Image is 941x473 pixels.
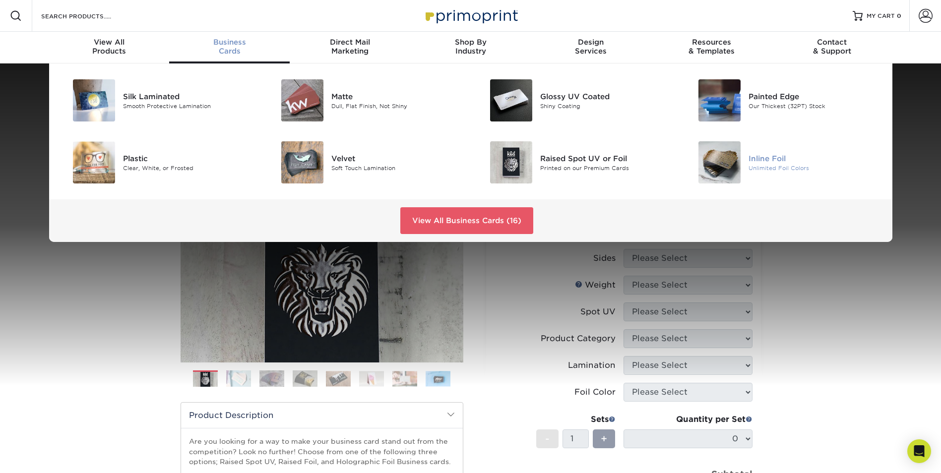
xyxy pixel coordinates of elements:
[40,10,137,22] input: SEARCH PRODUCTS.....
[73,79,115,121] img: Silk Laminated Business Cards
[601,431,607,446] span: +
[331,102,463,110] div: Dull, Flat Finish, Not Shiny
[169,38,290,47] span: Business
[478,75,672,125] a: Glossy UV Coated Business Cards Glossy UV Coated Shiny Coating
[281,79,323,121] img: Matte Business Cards
[531,38,651,47] span: Design
[478,137,672,187] a: Raised Spot UV or Foil Business Cards Raised Spot UV or Foil Printed on our Premium Cards
[540,153,672,164] div: Raised Spot UV or Foil
[269,137,463,187] a: Velvet Business Cards Velvet Soft Touch Lamination
[290,38,410,56] div: Marketing
[123,164,254,172] div: Clear, White, or Frosted
[269,75,463,125] a: Matte Business Cards Matte Dull, Flat Finish, Not Shiny
[181,403,463,428] h2: Product Description
[624,414,753,425] div: Quantity per Set
[651,38,772,56] div: & Templates
[73,141,115,183] img: Plastic Business Cards
[49,32,170,63] a: View AllProducts
[169,38,290,56] div: Cards
[698,141,741,183] img: Inline Foil Business Cards
[651,38,772,47] span: Resources
[290,38,410,47] span: Direct Mail
[749,91,880,102] div: Painted Edge
[540,102,672,110] div: Shiny Coating
[772,38,892,47] span: Contact
[531,32,651,63] a: DesignServices
[651,32,772,63] a: Resources& Templates
[907,439,931,463] div: Open Intercom Messenger
[687,75,880,125] a: Painted Edge Business Cards Painted Edge Our Thickest (32PT) Stock
[49,38,170,56] div: Products
[749,164,880,172] div: Unlimited Foil Colors
[331,164,463,172] div: Soft Touch Lamination
[687,137,880,187] a: Inline Foil Business Cards Inline Foil Unlimited Foil Colors
[897,12,901,19] span: 0
[540,164,672,172] div: Printed on our Premium Cards
[169,32,290,63] a: BusinessCards
[698,79,741,121] img: Painted Edge Business Cards
[574,386,616,398] div: Foil Color
[421,5,520,26] img: Primoprint
[61,75,255,125] a: Silk Laminated Business Cards Silk Laminated Smooth Protective Lamination
[772,32,892,63] a: Contact& Support
[490,79,532,121] img: Glossy UV Coated Business Cards
[49,38,170,47] span: View All
[410,38,531,56] div: Industry
[61,137,255,187] a: Plastic Business Cards Plastic Clear, White, or Frosted
[290,32,410,63] a: Direct MailMarketing
[123,102,254,110] div: Smooth Protective Lamination
[867,12,895,20] span: MY CART
[540,91,672,102] div: Glossy UV Coated
[536,414,616,425] div: Sets
[123,91,254,102] div: Silk Laminated
[400,207,533,234] a: View All Business Cards (16)
[123,153,254,164] div: Plastic
[490,141,532,183] img: Raised Spot UV or Foil Business Cards
[545,431,550,446] span: -
[331,153,463,164] div: Velvet
[749,102,880,110] div: Our Thickest (32PT) Stock
[410,38,531,47] span: Shop By
[281,141,323,183] img: Velvet Business Cards
[772,38,892,56] div: & Support
[410,32,531,63] a: Shop ByIndustry
[749,153,880,164] div: Inline Foil
[331,91,463,102] div: Matte
[531,38,651,56] div: Services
